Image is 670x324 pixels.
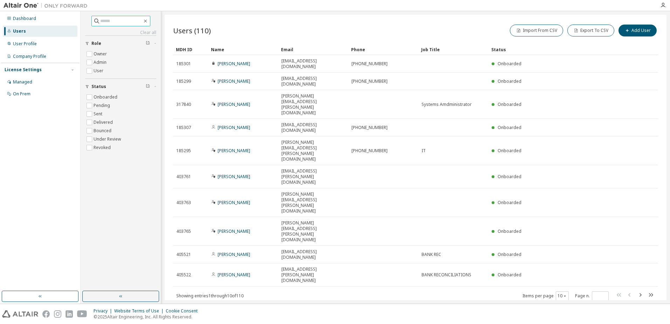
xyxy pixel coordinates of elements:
[94,93,119,101] label: Onboarded
[94,67,105,75] label: User
[94,118,114,127] label: Delivered
[281,266,345,283] span: [EMAIL_ADDRESS][PERSON_NAME][DOMAIN_NAME]
[176,272,191,278] span: 405522
[498,272,521,278] span: Onboarded
[166,308,202,314] div: Cookie Consent
[575,291,609,301] span: Page n.
[13,16,36,21] div: Dashboard
[218,101,250,107] a: [PERSON_NAME]
[218,228,250,234] a: [PERSON_NAME]
[498,251,521,257] span: Onboarded
[422,148,426,154] span: IT
[498,61,521,67] span: Onboarded
[218,124,250,130] a: [PERSON_NAME]
[281,191,345,214] span: [PERSON_NAME][EMAIL_ADDRESS][PERSON_NAME][DOMAIN_NAME]
[91,41,101,46] span: Role
[498,148,521,154] span: Onboarded
[176,125,191,130] span: 185307
[146,41,150,46] span: Clear filter
[422,102,472,107] span: Systems Amdministrator
[94,143,112,152] label: Revoked
[498,124,521,130] span: Onboarded
[351,79,388,84] span: [PHONE_NUMBER]
[281,93,345,116] span: [PERSON_NAME][EMAIL_ADDRESS][PERSON_NAME][DOMAIN_NAME]
[114,308,166,314] div: Website Terms of Use
[146,84,150,89] span: Clear filter
[66,310,73,318] img: linkedin.svg
[281,220,345,243] span: [PERSON_NAME][EMAIL_ADDRESS][PERSON_NAME][DOMAIN_NAME]
[4,2,91,9] img: Altair One
[281,140,345,162] span: [PERSON_NAME][EMAIL_ADDRESS][PERSON_NAME][DOMAIN_NAME]
[351,148,388,154] span: [PHONE_NUMBER]
[13,54,46,59] div: Company Profile
[218,272,250,278] a: [PERSON_NAME]
[176,229,191,234] span: 403765
[176,44,205,55] div: MDH ID
[13,28,26,34] div: Users
[218,200,250,205] a: [PERSON_NAME]
[218,148,250,154] a: [PERSON_NAME]
[567,25,614,36] button: Export To CSV
[498,200,521,205] span: Onboarded
[218,174,250,180] a: [PERSON_NAME]
[176,61,191,67] span: 185301
[176,79,191,84] span: 185299
[498,174,521,180] span: Onboarded
[85,30,156,35] a: Clear all
[94,110,104,118] label: Sent
[94,58,108,67] label: Admin
[54,310,61,318] img: instagram.svg
[351,125,388,130] span: [PHONE_NUMBER]
[94,50,108,58] label: Owner
[2,310,38,318] img: altair_logo.svg
[281,168,345,185] span: [EMAIL_ADDRESS][PERSON_NAME][DOMAIN_NAME]
[351,44,416,55] div: Phone
[498,101,521,107] span: Onboarded
[13,79,32,85] div: Managed
[94,127,113,135] label: Bounced
[422,252,441,257] span: BANK REC
[510,25,563,36] button: Import From CSV
[211,44,275,55] div: Name
[5,67,42,73] div: License Settings
[77,310,87,318] img: youtube.svg
[176,293,244,299] span: Showing entries 1 through 10 of 110
[85,36,156,51] button: Role
[498,78,521,84] span: Onboarded
[281,76,345,87] span: [EMAIL_ADDRESS][DOMAIN_NAME]
[173,26,211,35] span: Users (110)
[176,200,191,205] span: 403763
[176,148,191,154] span: 185295
[351,61,388,67] span: [PHONE_NUMBER]
[281,44,346,55] div: Email
[281,122,345,133] span: [EMAIL_ADDRESS][DOMAIN_NAME]
[94,101,111,110] label: Pending
[618,25,657,36] button: Add User
[491,44,622,55] div: Status
[522,291,569,301] span: Items per page
[94,308,114,314] div: Privacy
[421,44,486,55] div: Job Title
[218,61,250,67] a: [PERSON_NAME]
[281,249,345,260] span: [EMAIL_ADDRESS][DOMAIN_NAME]
[13,41,37,47] div: User Profile
[13,91,30,97] div: On Prem
[498,228,521,234] span: Onboarded
[218,78,250,84] a: [PERSON_NAME]
[42,310,50,318] img: facebook.svg
[94,314,202,320] p: © 2025 Altair Engineering, Inc. All Rights Reserved.
[176,252,191,257] span: 405521
[422,272,471,278] span: BANK RECONCILIATIONS
[176,174,191,180] span: 403761
[281,58,345,69] span: [EMAIL_ADDRESS][DOMAIN_NAME]
[91,84,106,89] span: Status
[218,251,250,257] a: [PERSON_NAME]
[176,102,191,107] span: 317840
[558,293,567,299] button: 10
[94,135,122,143] label: Under Review
[85,79,156,94] button: Status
